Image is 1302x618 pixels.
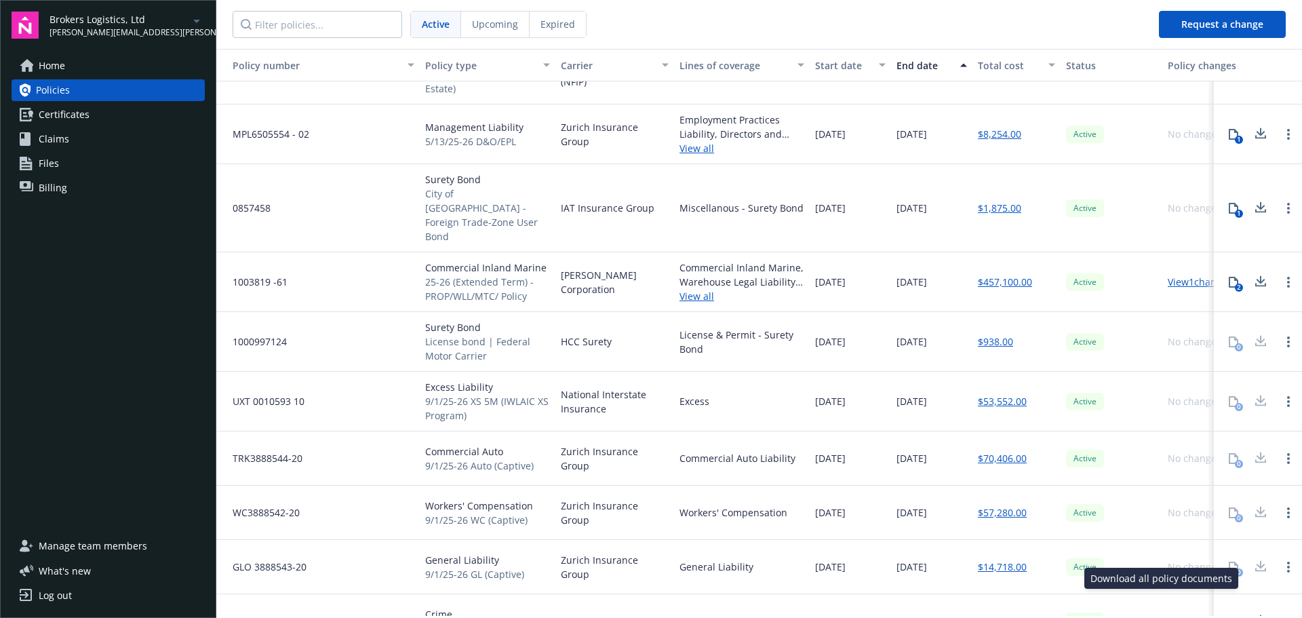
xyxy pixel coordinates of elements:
[12,104,205,125] a: Certificates
[815,394,846,408] span: [DATE]
[561,553,669,581] span: Zurich Insurance Group
[425,499,533,513] span: Workers' Compensation
[12,153,205,174] a: Files
[1061,49,1162,81] button: Status
[425,553,524,567] span: General Liability
[978,58,1040,73] div: Total cost
[679,328,804,356] div: License & Permit - Surety Bond
[1071,507,1099,519] span: Active
[36,79,70,101] span: Policies
[1168,505,1221,520] div: No changes
[561,201,654,215] span: IAT Insurance Group
[1162,49,1247,81] button: Policy changes
[39,564,91,578] span: What ' s new
[425,134,524,149] span: 5/13/25-26 D&O/EPL
[896,201,927,215] span: [DATE]
[222,451,302,465] span: TRK3888544-20
[978,201,1021,215] a: $1,875.00
[425,459,534,473] span: 9/1/25-26 Auto (Captive)
[425,58,535,73] div: Policy type
[222,505,300,520] span: WC3888542-20
[1071,336,1099,348] span: Active
[50,26,189,39] span: [PERSON_NAME][EMAIL_ADDRESS][PERSON_NAME][DOMAIN_NAME]
[978,334,1013,349] a: $938.00
[425,320,550,334] span: Surety Bond
[1280,200,1297,216] a: Open options
[12,564,113,578] button: What's new
[1168,451,1221,465] div: No changes
[222,560,307,574] span: GLO 3888543-20
[815,127,846,141] span: [DATE]
[1280,505,1297,521] a: Open options
[978,275,1032,289] a: $457,100.00
[540,17,575,31] span: Expired
[1168,394,1221,408] div: No changes
[896,505,927,520] span: [DATE]
[815,334,846,349] span: [DATE]
[50,12,189,26] span: Brokers Logistics, Ltd
[472,17,518,31] span: Upcoming
[425,120,524,134] span: Management Liability
[561,444,669,473] span: Zurich Insurance Group
[222,58,399,73] div: Policy number
[39,55,65,77] span: Home
[425,172,550,187] span: Surety Bond
[425,444,534,459] span: Commercial Auto
[12,55,205,77] a: Home
[978,451,1027,465] a: $70,406.00
[561,387,669,416] span: National Interstate Insurance
[425,187,550,244] span: City of [GEOGRAPHIC_DATA] - Foreign Trade-Zone User Bond
[1159,11,1286,38] button: Request a change
[1066,58,1157,73] div: Status
[189,12,205,28] a: arrowDropDown
[1220,269,1247,296] button: 2
[810,49,891,81] button: Start date
[222,127,309,141] span: MPL6505554 - 02
[815,275,846,289] span: [DATE]
[422,17,450,31] span: Active
[1071,202,1099,214] span: Active
[561,499,669,527] span: Zurich Insurance Group
[896,58,952,73] div: End date
[972,49,1061,81] button: Total cost
[222,275,288,289] span: 1003819 -61
[12,12,39,39] img: navigator-logo.svg
[561,334,612,349] span: HCC Surety
[1071,276,1099,288] span: Active
[679,141,804,155] a: View all
[561,268,669,296] span: [PERSON_NAME] Corporation
[39,153,59,174] span: Files
[1168,560,1221,574] div: No changes
[420,49,555,81] button: Policy type
[815,58,871,73] div: Start date
[815,201,846,215] span: [DATE]
[1071,561,1099,573] span: Active
[39,104,90,125] span: Certificates
[12,177,205,199] a: Billing
[1235,210,1243,218] div: 1
[1280,450,1297,467] a: Open options
[896,334,927,349] span: [DATE]
[1220,195,1247,222] button: 1
[896,127,927,141] span: [DATE]
[1071,452,1099,465] span: Active
[674,49,810,81] button: Lines of coverage
[978,127,1021,141] a: $8,254.00
[12,535,205,557] a: Manage team members
[978,394,1027,408] a: $53,552.00
[425,380,550,394] span: Excess Liability
[679,113,804,141] div: Employment Practices Liability, Directors and Officers
[222,201,271,215] span: 0857458
[425,567,524,581] span: 9/1/25-26 GL (Captive)
[425,260,550,275] span: Commercial Inland Marine
[679,505,787,520] div: Workers' Compensation
[679,260,804,289] div: Commercial Inland Marine, Warehouse Legal Liability, Property - Commercial Property
[978,560,1027,574] a: $14,718.00
[1280,274,1297,290] a: Open options
[815,560,846,574] span: [DATE]
[1280,393,1297,410] a: Open options
[978,505,1027,520] a: $57,280.00
[679,560,753,574] div: General Liability
[1235,284,1243,292] div: 2
[1220,121,1247,148] button: 1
